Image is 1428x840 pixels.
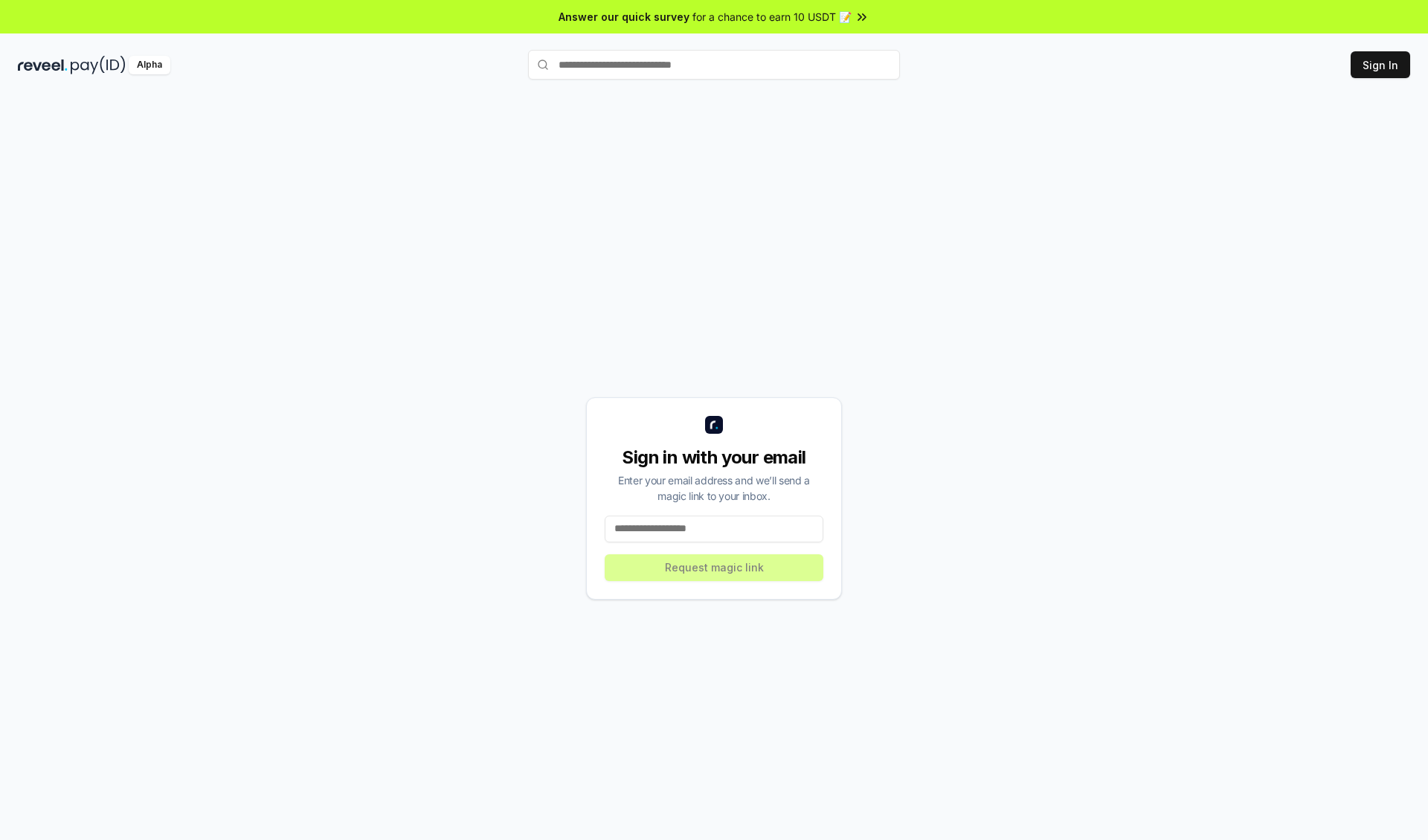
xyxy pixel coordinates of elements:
img: pay_id [71,56,126,74]
span: Answer our quick survey [559,9,689,25]
span: for a chance to earn 10 USDT 📝 [692,9,852,25]
div: Alpha [129,56,170,74]
div: Enter your email address and we’ll send a magic link to your inbox. [605,472,823,504]
button: Sign In [1351,51,1410,78]
div: Sign in with your email [605,446,823,469]
img: reveel_dark [18,56,68,74]
img: logo_small [705,416,723,434]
